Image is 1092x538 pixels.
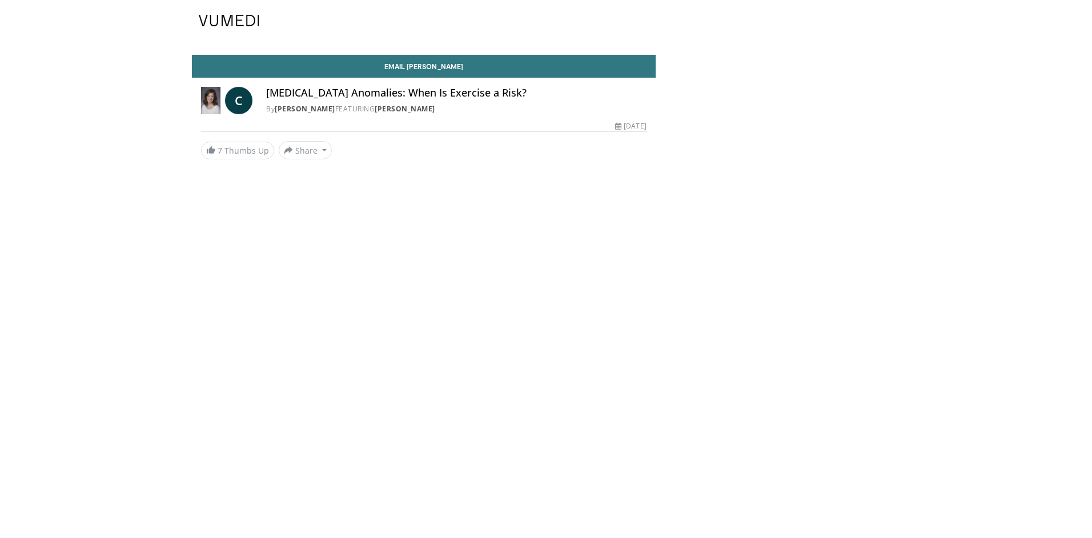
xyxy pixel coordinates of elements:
a: [PERSON_NAME] [375,104,435,114]
img: VuMedi Logo [199,15,259,26]
h4: [MEDICAL_DATA] Anomalies: When Is Exercise a Risk? [266,87,646,99]
a: 7 Thumbs Up [201,142,274,159]
button: Share [279,141,332,159]
span: 7 [218,145,222,156]
a: Email [PERSON_NAME] [192,55,656,78]
a: C [225,87,252,114]
div: [DATE] [615,121,646,131]
img: Dr. Corey Stiver [201,87,220,114]
div: By FEATURING [266,104,646,114]
a: [PERSON_NAME] [275,104,335,114]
